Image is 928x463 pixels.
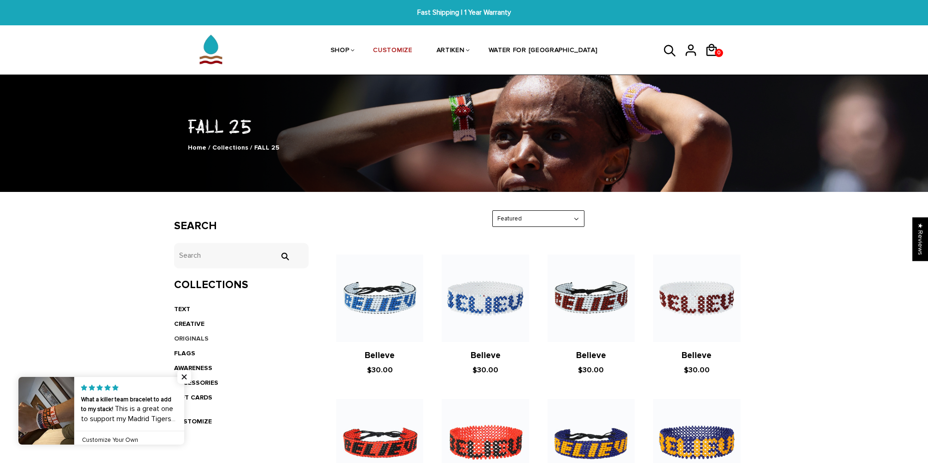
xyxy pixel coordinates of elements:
[365,350,395,361] a: Believe
[208,144,210,151] span: /
[250,144,252,151] span: /
[174,243,309,268] input: Search
[177,370,191,384] span: Close popup widget
[174,417,212,425] a: CUSTOMIZE
[682,350,712,361] a: Believe
[473,365,498,375] span: $30.00
[174,305,190,313] a: TEXT
[578,365,604,375] span: $30.00
[188,144,206,151] a: Home
[437,27,465,75] a: ARTIKEN
[471,350,501,361] a: Believe
[489,27,598,75] a: WATER FOR [GEOGRAPHIC_DATA]
[174,364,212,372] a: AWARENESS
[254,144,280,151] span: FALL 25
[174,379,218,387] a: ACCESSORIES
[174,114,754,138] h1: FALL 25
[174,320,204,328] a: CREATIVE
[174,394,212,401] a: GIFT CARDS
[576,350,606,361] a: Believe
[331,27,350,75] a: SHOP
[212,144,248,151] a: Collections
[912,217,928,261] div: Click to open Judge.me floating reviews tab
[174,335,209,342] a: ORIGINALS
[684,365,710,375] span: $30.00
[705,60,725,61] a: 0
[174,220,309,233] h3: Search
[174,278,309,292] h3: Collections
[373,27,412,75] a: CUSTOMIZE
[284,7,644,18] span: Fast Shipping | 1 Year Warranty
[174,349,195,357] a: FLAGS
[367,365,393,375] span: $30.00
[715,46,723,59] span: 0
[275,252,294,260] input: Search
